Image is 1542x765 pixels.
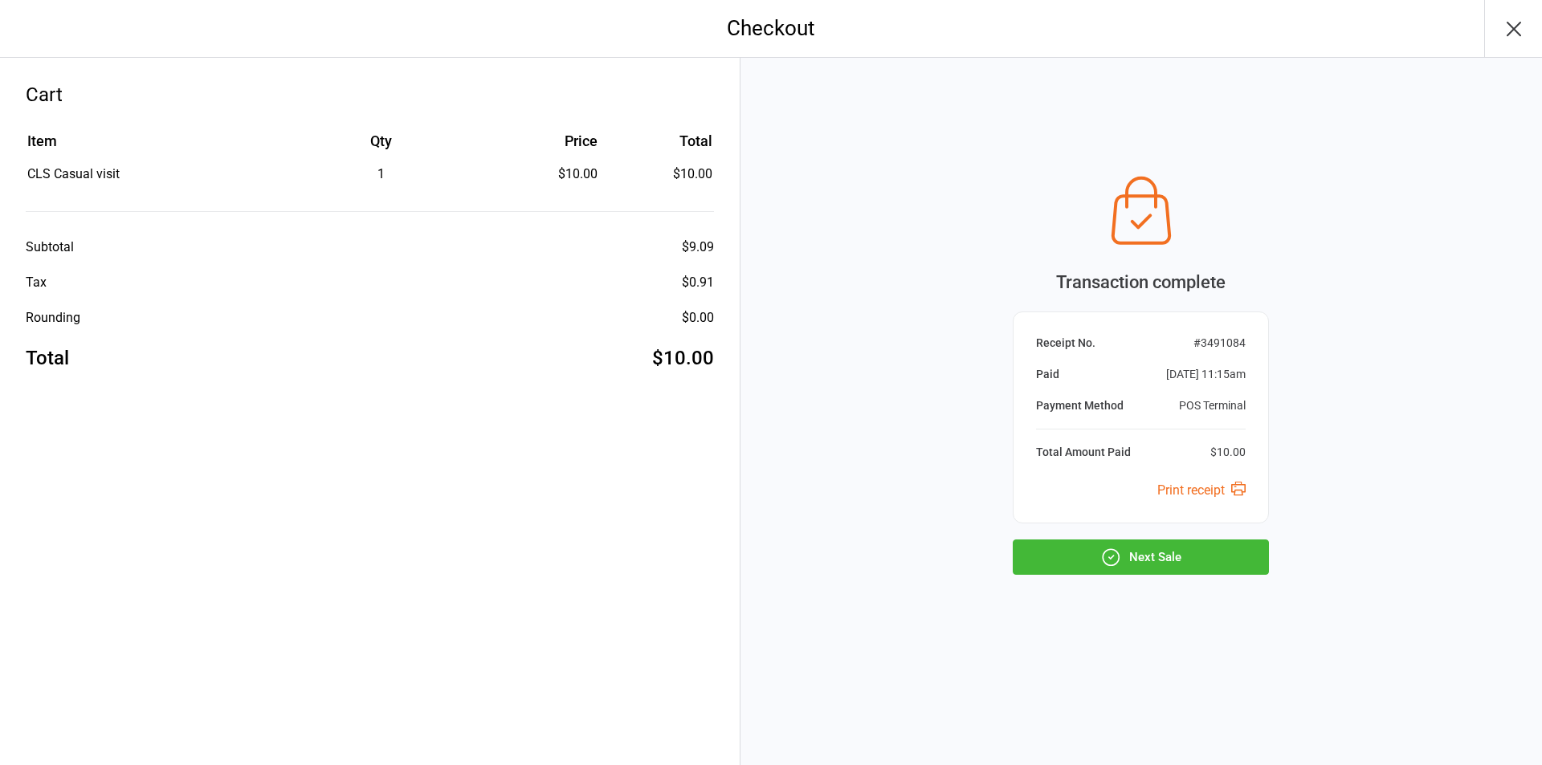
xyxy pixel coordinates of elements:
[1036,397,1124,414] div: Payment Method
[282,165,480,184] div: 1
[1157,482,1246,498] a: Print receipt
[1036,335,1095,352] div: Receipt No.
[1179,397,1246,414] div: POS Terminal
[1193,335,1246,352] div: # 3491084
[682,238,714,257] div: $9.09
[26,80,714,109] div: Cart
[482,165,598,184] div: $10.00
[26,344,69,372] div: Total
[1036,444,1131,461] div: Total Amount Paid
[682,308,714,328] div: $0.00
[26,238,74,257] div: Subtotal
[1013,269,1269,295] div: Transaction complete
[1210,444,1246,461] div: $10.00
[26,273,47,292] div: Tax
[1013,539,1269,575] button: Next Sale
[682,273,714,292] div: $0.91
[652,344,714,372] div: $10.00
[27,130,280,163] th: Item
[282,130,480,163] th: Qty
[1036,366,1059,383] div: Paid
[27,166,120,181] span: CLS Casual visit
[26,308,80,328] div: Rounding
[604,165,712,184] td: $10.00
[482,130,598,152] div: Price
[604,130,712,163] th: Total
[1166,366,1246,383] div: [DATE] 11:15am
